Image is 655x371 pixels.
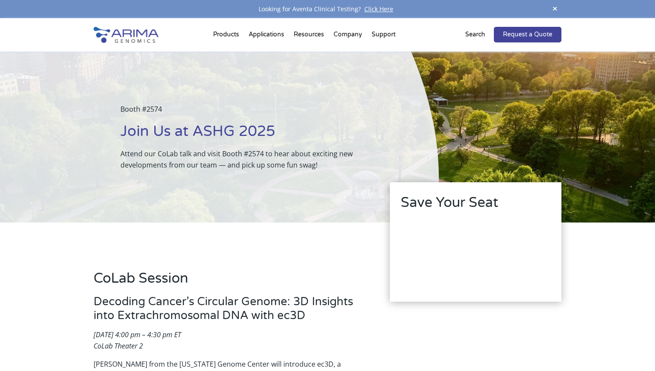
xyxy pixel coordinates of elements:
em: [DATE] 4:00 pm – 4:30 pm ET [94,330,181,339]
p: Booth #2574 [120,103,396,122]
h1: Join Us at ASHG 2025 [120,122,396,148]
em: CoLab Theater 2 [94,341,143,351]
div: Looking for Aventa Clinical Testing? [94,3,561,15]
p: Attend our CoLab talk and visit Booth #2574 to hear about exciting new developments from our team... [120,148,396,171]
img: Arima-Genomics-logo [94,27,159,43]
iframe: Form 1 [401,226,551,291]
h2: CoLab Session [94,269,364,295]
p: Search [465,29,485,40]
h3: Decoding Cancer’s Circular Genome: 3D Insights into Extrachromosomal DNA with ec3D [94,295,364,329]
a: Request a Quote [494,27,561,42]
a: Click Here [361,5,397,13]
h2: Save Your Seat [401,193,551,219]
